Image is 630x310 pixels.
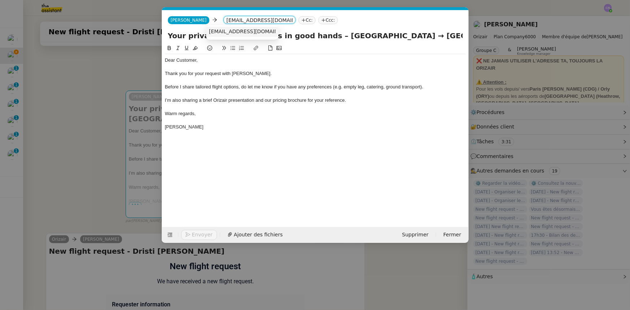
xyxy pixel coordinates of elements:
[234,231,283,239] span: Ajouter des fichiers
[299,16,316,24] nz-tag: Cc:
[398,230,433,240] button: Supprimer
[165,111,196,116] span: Warm regards,
[318,16,338,24] nz-tag: Ccc:
[223,230,287,240] button: Ajouter des fichiers
[181,230,217,240] button: Envoyer
[165,57,466,64] div: Dear Customer,
[165,124,204,130] span: [PERSON_NAME]
[402,231,429,239] span: Supprimer
[209,29,297,34] span: [EMAIL_ADDRESS][DOMAIN_NAME]
[165,84,423,89] span: Before I share tailored flight options, do let me know if you have any preferences (e.g. empty le...
[171,18,207,23] span: [PERSON_NAME]
[439,230,465,240] button: Fermer
[443,231,461,239] span: Fermer
[165,97,346,103] span: I’m also sharing a brief Orizair presentation and our pricing brochure for your reference.
[168,30,463,41] input: Subject
[165,71,272,76] span: Thank you for your request with [PERSON_NAME].
[206,27,278,37] nz-option-item: dristik@hotmail.co.uk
